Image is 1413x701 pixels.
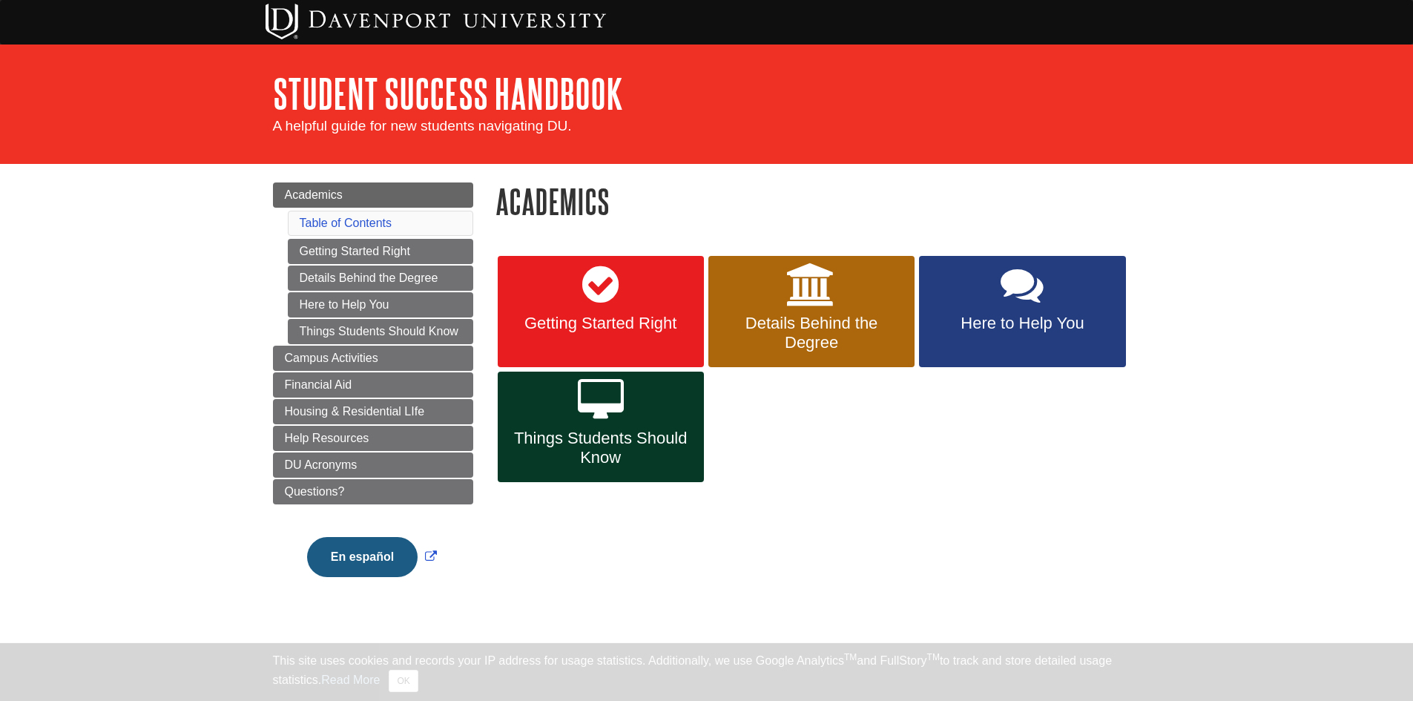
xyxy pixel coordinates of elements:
[266,4,606,39] img: Davenport University
[509,314,693,333] span: Getting Started Right
[285,378,352,391] span: Financial Aid
[273,372,473,398] a: Financial Aid
[509,429,693,467] span: Things Students Should Know
[288,292,473,317] a: Here to Help You
[285,485,345,498] span: Questions?
[273,452,473,478] a: DU Acronyms
[288,266,473,291] a: Details Behind the Degree
[288,239,473,264] a: Getting Started Right
[303,550,441,563] a: Link opens in new window
[273,426,473,451] a: Help Resources
[273,118,572,134] span: A helpful guide for new students navigating DU.
[285,188,343,201] span: Academics
[288,319,473,344] a: Things Students Should Know
[273,70,623,116] a: Student Success Handbook
[321,674,380,686] a: Read More
[389,670,418,692] button: Close
[495,182,1141,220] h1: Academics
[285,352,378,364] span: Campus Activities
[285,458,358,471] span: DU Acronyms
[273,346,473,371] a: Campus Activities
[930,314,1114,333] span: Here to Help You
[285,405,425,418] span: Housing & Residential LIfe
[708,256,915,367] a: Details Behind the Degree
[844,652,857,662] sup: TM
[273,652,1141,692] div: This site uses cookies and records your IP address for usage statistics. Additionally, we use Goo...
[498,372,704,483] a: Things Students Should Know
[498,256,704,367] a: Getting Started Right
[273,399,473,424] a: Housing & Residential LIfe
[300,217,392,229] a: Table of Contents
[273,182,473,208] a: Academics
[927,652,940,662] sup: TM
[919,256,1125,367] a: Here to Help You
[307,537,418,577] button: En español
[273,479,473,504] a: Questions?
[273,182,473,602] div: Guide Page Menu
[285,432,369,444] span: Help Resources
[719,314,903,352] span: Details Behind the Degree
